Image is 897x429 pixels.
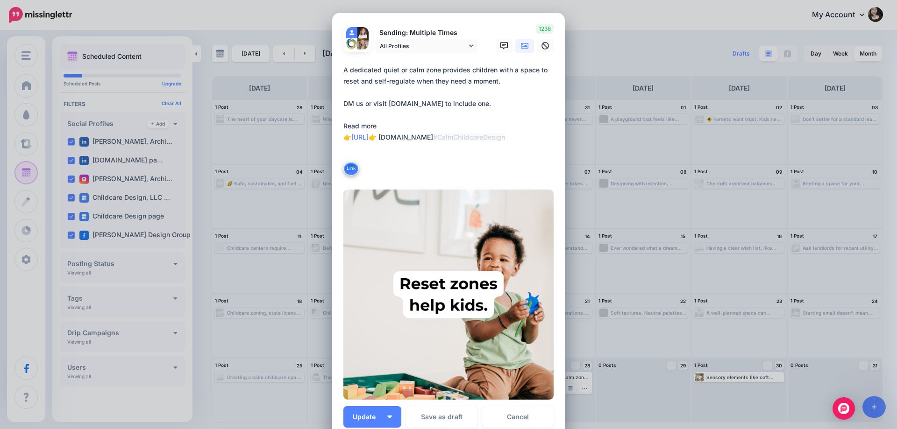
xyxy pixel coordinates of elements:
[375,39,478,53] a: All Profiles
[357,27,369,38] img: ACg8ocIlCG6dA0v2ciFHIjlwobABclKltGAGlCuJQJYiSLnFdS_-Nb_2s96-c-82275.png
[343,162,359,176] button: Link
[482,406,554,428] a: Cancel
[375,28,478,38] p: Sending: Multiple Times
[357,38,369,49] img: 405530429_330392223058702_7599732348348111188_n-bsa142292.jpg
[833,397,855,420] div: Open Intercom Messenger
[346,38,357,49] img: 308004973_647017746980964_2007098106111989668_n-bsa144056.png
[343,406,401,428] button: Update
[380,41,467,51] span: All Profiles
[406,406,477,428] button: Save as draft
[536,24,554,34] span: 1238
[343,190,554,400] img: A2L0G6RNAVP5AH7538GFHNPJWP3VPDX7.jpg
[346,27,357,38] img: user_default_image.png
[353,414,383,420] span: Update
[387,415,392,418] img: arrow-down-white.png
[343,64,558,143] div: A dedicated quiet or calm zone provides children with a space to reset and self-regulate when the...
